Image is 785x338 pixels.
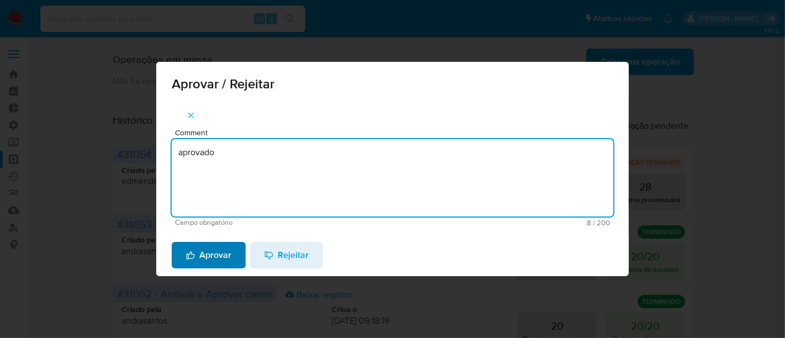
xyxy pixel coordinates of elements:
span: Rejeitar [264,243,309,267]
span: Campo obrigatório [175,219,392,226]
span: Máximo 200 caracteres [392,219,610,226]
textarea: aprovado [172,139,613,216]
span: Aprovar / Rejeitar [172,77,613,91]
button: Aprovar [172,242,246,268]
button: Rejeitar [250,242,323,268]
span: Comment [175,129,617,137]
span: Aprovar [186,243,231,267]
